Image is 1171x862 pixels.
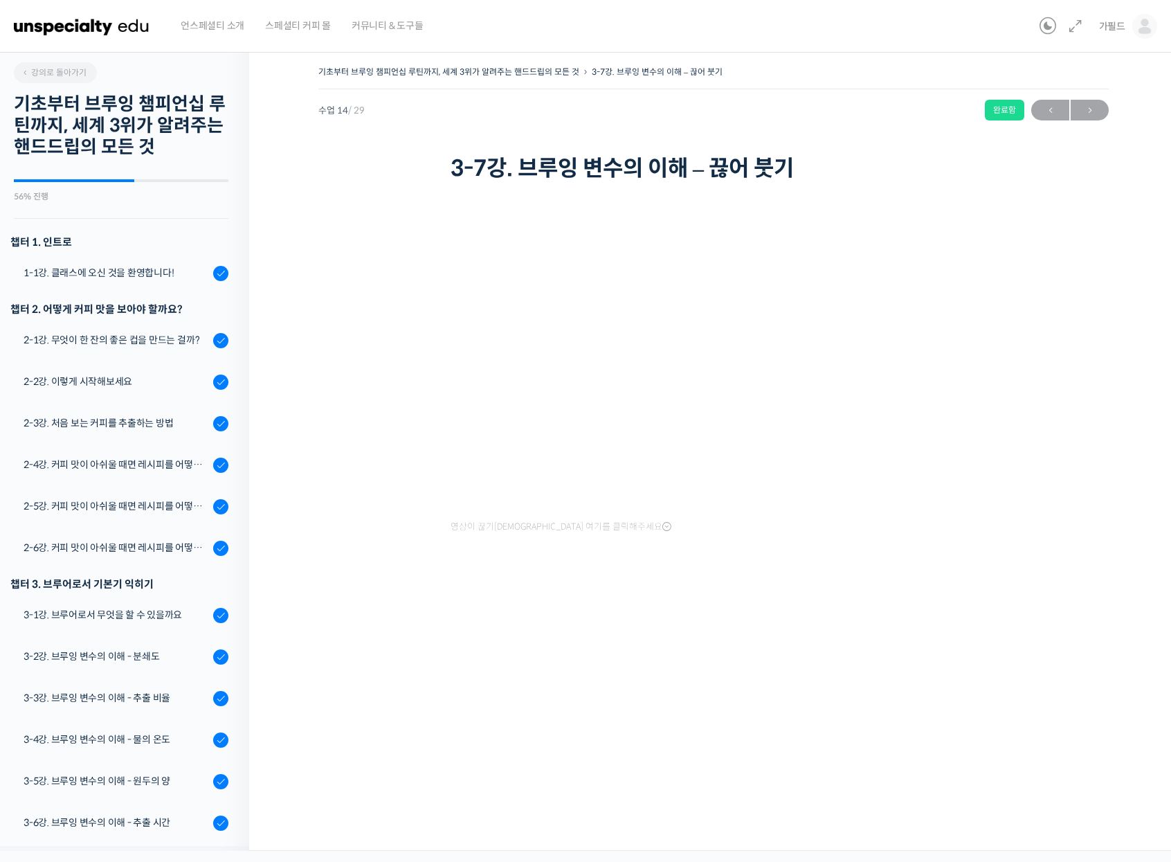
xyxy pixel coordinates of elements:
span: 수업 14 [318,106,365,115]
a: 강의로 돌아가기 [14,62,97,83]
a: 다음→ [1071,100,1109,120]
h1: 3-7강. 브루잉 변수의 이해 – 끊어 붓기 [451,155,977,181]
div: 2-3강. 처음 보는 커피를 추출하는 방법 [24,415,209,431]
div: 2-5강. 커피 맛이 아쉬울 때면 레시피를 어떻게 수정해 보면 좋을까요? (2) [24,499,209,514]
span: 가필드 [1099,20,1125,33]
div: 챕터 3. 브루어로서 기본기 익히기 [10,575,228,593]
div: 2-1강. 무엇이 한 잔의 좋은 컵을 만드는 걸까? [24,332,209,348]
div: 2-2강. 이렇게 시작해보세요 [24,374,209,389]
div: 2-6강. 커피 맛이 아쉬울 때면 레시피를 어떻게 수정해 보면 좋을까요? (3) [24,540,209,555]
h2: 기초부터 브루잉 챔피언십 루틴까지, 세계 3위가 알려주는 핸드드립의 모든 것 [14,93,228,159]
span: / 29 [348,105,365,116]
div: 3-4강. 브루잉 변수의 이해 - 물의 온도 [24,732,209,747]
span: ← [1031,101,1069,120]
div: 챕터 2. 어떻게 커피 맛을 보아야 할까요? [10,300,228,318]
div: 3-2강. 브루잉 변수의 이해 - 분쇄도 [24,649,209,664]
span: 강의로 돌아가기 [21,67,87,78]
div: 완료함 [985,100,1024,120]
div: 3-1강. 브루어로서 무엇을 할 수 있을까요 [24,607,209,622]
div: 3-3강. 브루잉 변수의 이해 - 추출 비율 [24,690,209,706]
a: 3-7강. 브루잉 변수의 이해 – 끊어 붓기 [592,66,723,77]
div: 1-1강. 클래스에 오신 것을 환영합니다! [24,265,209,280]
a: ←이전 [1031,100,1069,120]
div: 3-6강. 브루잉 변수의 이해 - 추출 시간 [24,815,209,830]
div: 3-5강. 브루잉 변수의 이해 - 원두의 양 [24,773,209,789]
div: 2-4강. 커피 맛이 아쉬울 때면 레시피를 어떻게 수정해 보면 좋을까요? (1) [24,457,209,472]
h3: 챕터 1. 인트로 [10,233,228,251]
span: → [1071,101,1109,120]
div: 56% 진행 [14,192,228,201]
span: 영상이 끊기[DEMOGRAPHIC_DATA] 여기를 클릭해주세요 [451,521,671,532]
a: 기초부터 브루잉 챔피언십 루틴까지, 세계 3위가 알려주는 핸드드립의 모든 것 [318,66,579,77]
